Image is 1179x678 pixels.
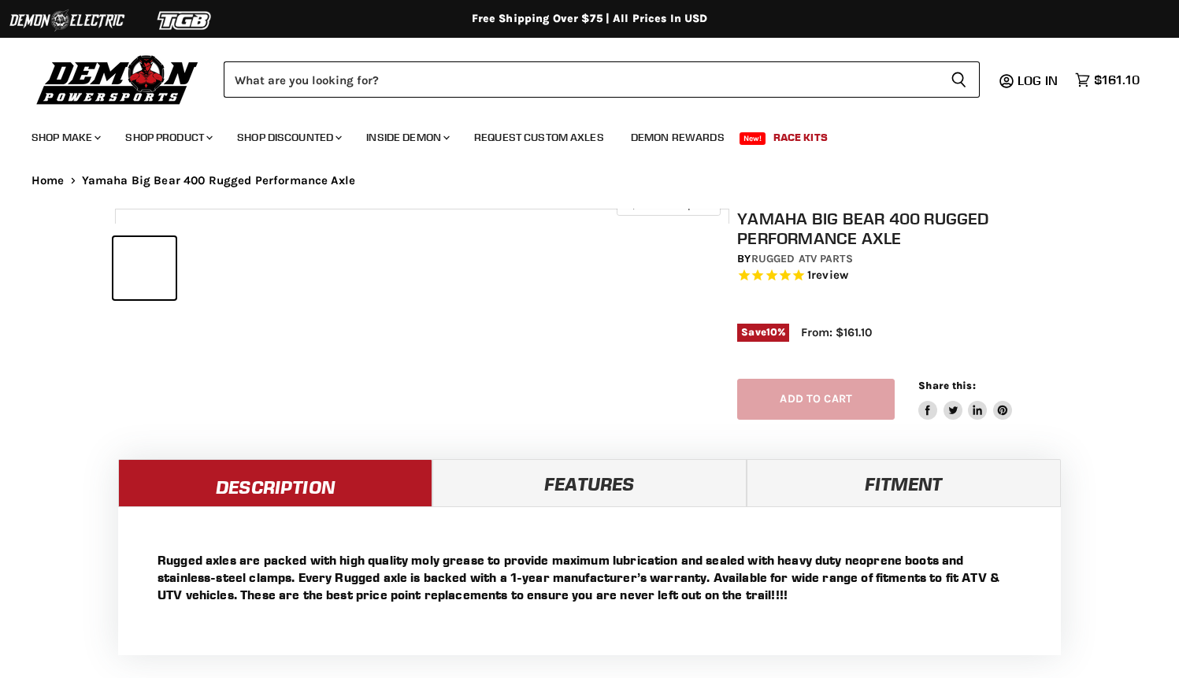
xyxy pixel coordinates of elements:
[737,268,1072,284] span: Rated 5.0 out of 5 stars 1 reviews
[918,380,975,391] span: Share this:
[1094,72,1140,87] span: $161.10
[737,324,789,341] span: Save %
[126,6,244,35] img: TGB Logo 2
[113,121,222,154] a: Shop Product
[938,61,980,98] button: Search
[740,132,766,145] span: New!
[1067,69,1147,91] a: $161.10
[224,61,980,98] form: Product
[625,198,712,210] span: Click to expand
[113,237,176,299] button: IMAGE thumbnail
[32,51,204,107] img: Demon Powersports
[619,121,736,154] a: Demon Rewards
[918,379,1012,421] aside: Share this:
[1018,72,1058,88] span: Log in
[811,269,848,283] span: review
[462,121,616,154] a: Request Custom Axles
[118,459,432,506] a: Description
[158,551,1021,603] p: Rugged axles are packed with high quality moly grease to provide maximum lubrication and sealed w...
[82,174,355,187] span: Yamaha Big Bear 400 Rugged Performance Axle
[20,115,1136,154] ul: Main menu
[224,61,938,98] input: Search
[8,6,126,35] img: Demon Electric Logo 2
[432,459,747,506] a: Features
[737,209,1072,248] h1: Yamaha Big Bear 400 Rugged Performance Axle
[354,121,459,154] a: Inside Demon
[747,459,1061,506] a: Fitment
[225,121,351,154] a: Shop Discounted
[807,269,848,283] span: 1 reviews
[20,121,110,154] a: Shop Make
[766,326,777,338] span: 10
[315,237,377,299] button: IMAGE thumbnail
[32,174,65,187] a: Home
[762,121,840,154] a: Race Kits
[180,237,243,299] button: IMAGE thumbnail
[737,250,1072,268] div: by
[751,252,853,265] a: Rugged ATV Parts
[801,325,872,339] span: From: $161.10
[1010,73,1067,87] a: Log in
[248,237,310,299] button: IMAGE thumbnail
